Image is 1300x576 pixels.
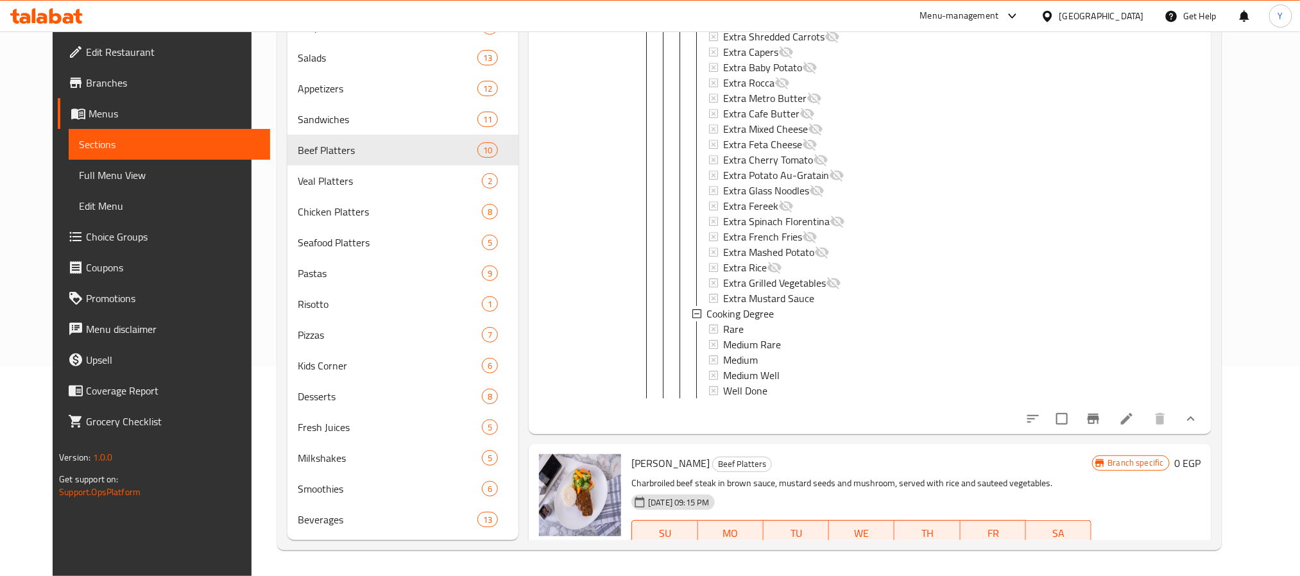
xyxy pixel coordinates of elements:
[298,266,482,281] span: Pastas
[723,383,767,398] span: Well Done
[1183,411,1199,427] svg: Show Choices
[774,75,790,90] svg: Hidden
[59,471,118,487] span: Get support on:
[298,358,482,373] span: Kids Corner
[477,512,498,527] div: items
[631,520,697,546] button: SU
[58,98,269,129] a: Menus
[89,106,259,121] span: Menus
[802,229,817,244] svg: Hidden
[807,90,822,106] svg: Hidden
[298,389,482,404] span: Desserts
[287,289,518,319] div: Risotto1
[1026,520,1091,546] button: SA
[298,481,482,496] div: Smoothies
[298,450,482,466] span: Milkshakes
[298,327,482,343] div: Pizzas
[298,419,482,435] span: Fresh Juices
[723,106,800,121] span: Extra Cafe Butter
[93,449,113,466] span: 1.0.0
[298,81,477,96] span: Appetizers
[69,160,269,191] a: Full Menu View
[478,52,497,64] span: 13
[58,375,269,406] a: Coverage Report
[287,104,518,135] div: Sandwiches11
[287,42,518,73] div: Salads13
[287,258,518,289] div: Pastas9
[58,37,269,67] a: Edit Restaurant
[834,524,889,543] span: WE
[483,360,497,372] span: 6
[723,244,814,260] span: Extra Mashed Potato
[478,514,497,526] span: 13
[86,383,259,398] span: Coverage Report
[483,329,497,341] span: 7
[703,524,758,543] span: MO
[58,314,269,344] a: Menu disclaimer
[86,229,259,244] span: Choice Groups
[58,221,269,252] a: Choice Groups
[723,183,809,198] span: Extra Glass Noodles
[79,198,259,214] span: Edit Menu
[298,142,477,158] span: Beef Platters
[631,475,1091,491] p: Charbroiled beef steak in brown sauce, mustard seeds and mushroom, served with rice and sauteed v...
[477,142,498,158] div: items
[482,296,498,312] div: items
[86,352,259,368] span: Upsell
[69,191,269,221] a: Edit Menu
[86,260,259,275] span: Coupons
[483,483,497,495] span: 6
[483,452,497,464] span: 5
[86,291,259,306] span: Promotions
[723,368,780,383] span: Medium Well
[298,50,477,65] span: Salads
[287,165,518,196] div: Veal Platters2
[287,135,518,165] div: Beef Platters10
[483,237,497,249] span: 5
[287,473,518,504] div: Smoothies6
[809,183,825,198] svg: Hidden
[764,520,829,546] button: TU
[1078,403,1109,434] button: Branch-specific-item
[1176,403,1206,434] button: show more
[482,327,498,343] div: items
[712,457,772,472] div: Beef Platters
[723,121,808,137] span: Extra Mixed Cheese
[637,524,692,543] span: SU
[58,67,269,98] a: Branches
[482,235,498,250] div: items
[723,337,781,352] span: Medium Rare
[69,129,269,160] a: Sections
[477,112,498,127] div: items
[829,167,844,183] svg: Hidden
[631,453,710,473] span: [PERSON_NAME]
[478,114,497,126] span: 11
[298,235,482,250] div: Seafood Platters
[483,267,497,280] span: 9
[961,520,1026,546] button: FR
[1103,457,1169,469] span: Branch specific
[643,496,714,509] span: [DATE] 09:15 PM
[1175,454,1201,472] h6: 0 EGP
[298,512,477,527] span: Beverages
[894,520,960,546] button: TH
[723,75,774,90] span: Extra Rocca
[86,414,259,429] span: Grocery Checklist
[86,321,259,337] span: Menu disclaimer
[713,457,771,471] span: Beef Platters
[298,296,482,312] div: Risotto
[287,504,518,535] div: Beverages13
[813,152,828,167] svg: Hidden
[59,484,141,500] a: Support.OpsPlatform
[723,260,767,275] span: Extra Rice
[59,449,90,466] span: Version:
[723,152,813,167] span: Extra Cherry Tomato
[1059,9,1144,23] div: [GEOGRAPHIC_DATA]
[900,524,955,543] span: TH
